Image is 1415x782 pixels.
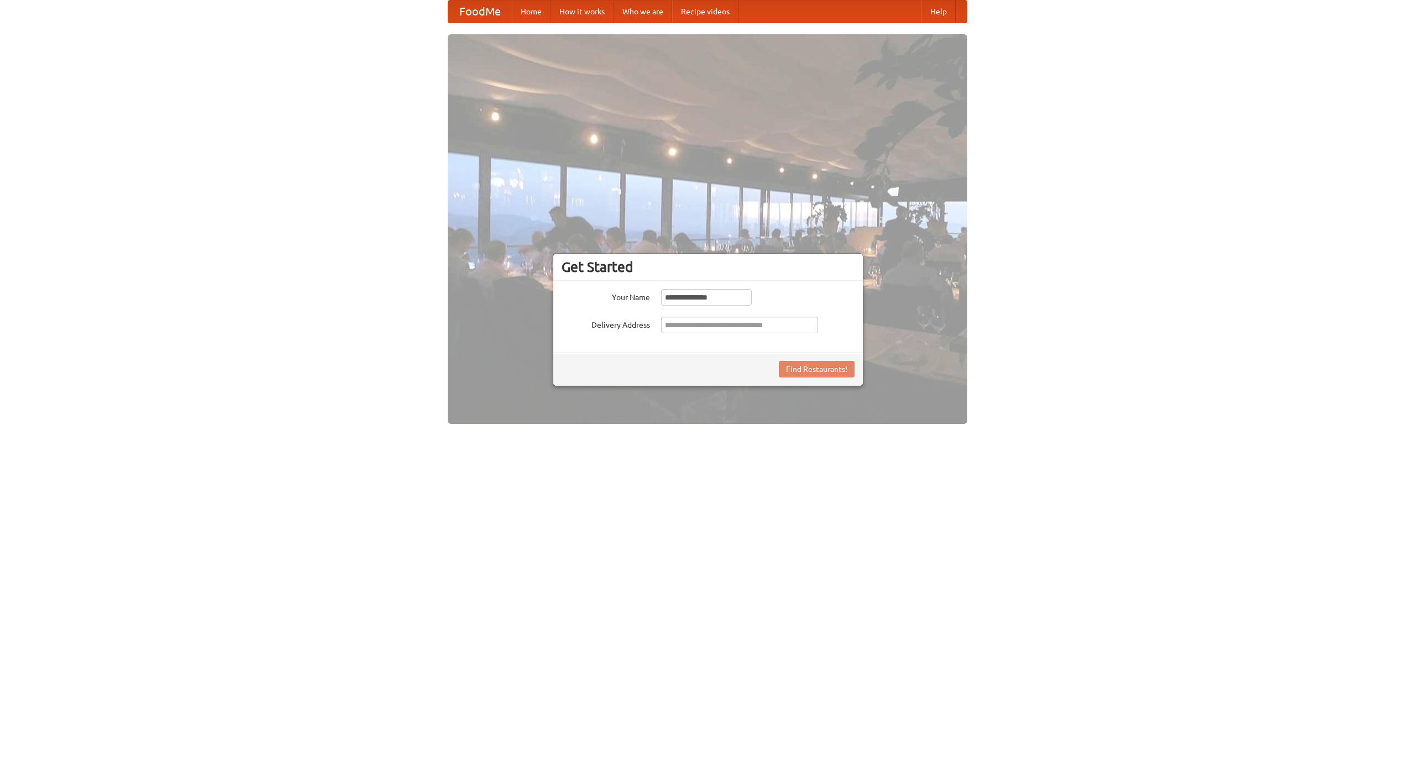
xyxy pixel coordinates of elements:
a: How it works [551,1,614,23]
h3: Get Started [562,259,855,275]
a: Help [921,1,956,23]
button: Find Restaurants! [779,361,855,377]
label: Your Name [562,289,650,303]
a: Recipe videos [672,1,738,23]
a: Who we are [614,1,672,23]
a: FoodMe [448,1,512,23]
a: Home [512,1,551,23]
label: Delivery Address [562,317,650,330]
